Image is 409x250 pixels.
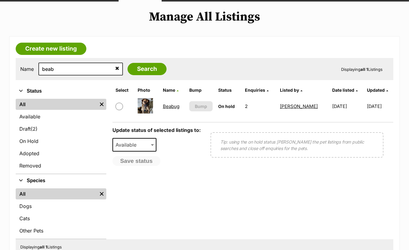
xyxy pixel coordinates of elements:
[31,125,37,133] span: (2)
[97,188,106,199] a: Remove filter
[16,148,106,159] a: Adopted
[20,244,62,249] span: Displaying Listings
[16,213,106,224] a: Cats
[187,85,215,95] th: Bump
[113,140,143,149] span: Available
[16,123,106,134] a: Draft
[16,99,97,110] a: All
[16,111,106,122] a: Available
[189,101,213,111] button: Bump
[195,103,207,110] span: Bump
[135,85,160,95] th: Photo
[367,96,393,117] td: [DATE]
[16,136,106,147] a: On Hold
[216,85,242,95] th: Status
[16,98,106,174] div: Status
[330,96,367,117] td: [DATE]
[112,127,201,133] label: Update status of selected listings to:
[16,43,86,55] a: Create new listing
[242,96,277,117] td: 2
[16,160,106,171] a: Removed
[16,188,97,199] a: All
[163,103,179,109] a: Beabug
[112,138,157,152] span: Available
[163,87,179,93] a: Name
[40,244,47,249] strong: all 1
[218,104,235,109] span: On hold
[16,225,106,236] a: Other Pets
[112,156,160,166] button: Save status
[332,87,358,93] a: Date listed
[367,87,388,93] a: Updated
[113,85,135,95] th: Select
[16,177,106,185] button: Species
[280,87,299,93] span: Listed by
[16,87,106,95] button: Status
[97,99,106,110] a: Remove filter
[280,103,318,109] a: [PERSON_NAME]
[332,87,354,93] span: Date listed
[220,139,374,152] p: Tip: using the on hold status [PERSON_NAME] the pet listings from public searches and close off e...
[16,201,106,212] a: Dogs
[16,187,106,239] div: Species
[128,63,167,75] input: Search
[163,87,175,93] span: Name
[245,87,269,93] a: Enquiries
[360,67,368,72] strong: all 1
[367,87,385,93] span: Updated
[341,67,383,72] span: Displaying Listings
[20,66,34,72] label: Name
[245,87,265,93] span: translation missing: en.admin.listings.index.attributes.enquiries
[280,87,302,93] a: Listed by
